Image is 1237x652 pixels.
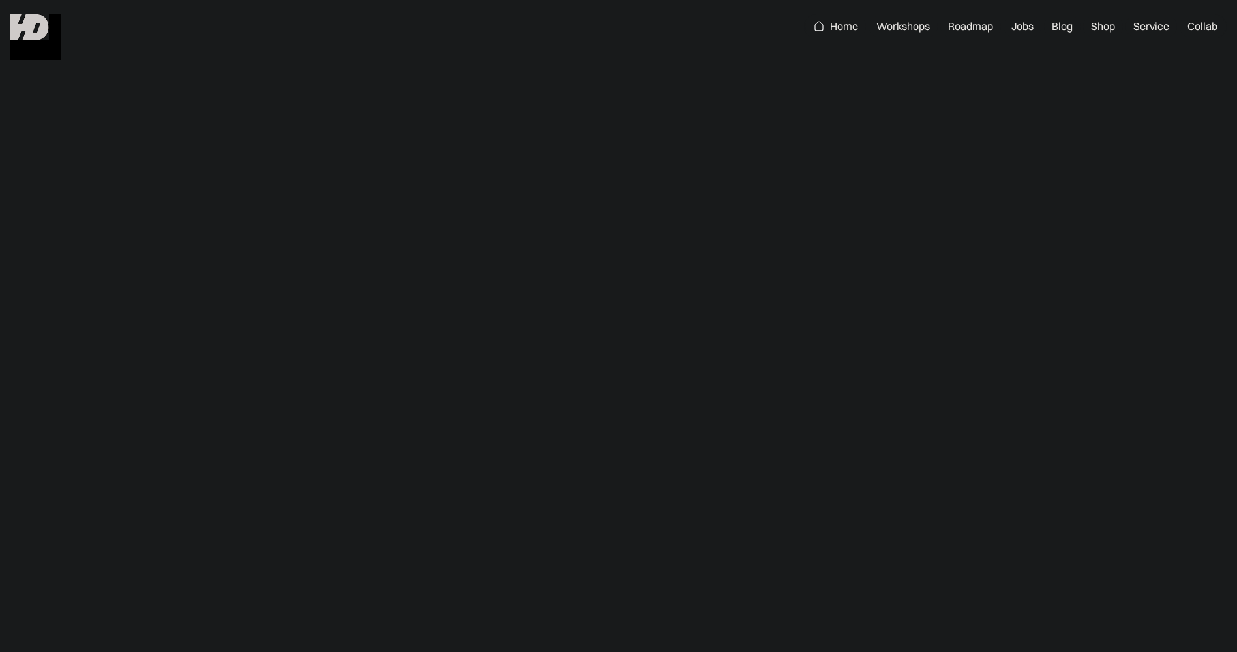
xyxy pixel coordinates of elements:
[940,16,1001,37] a: Roadmap
[1091,20,1115,33] div: Shop
[876,20,930,33] div: Workshops
[1044,16,1081,37] a: Blog
[948,20,993,33] div: Roadmap
[1083,16,1123,37] a: Shop
[1125,16,1177,37] a: Service
[1180,16,1225,37] a: Collab
[1011,20,1034,33] div: Jobs
[805,16,866,37] a: Home
[1187,20,1217,33] div: Collab
[1052,20,1073,33] div: Blog
[869,16,938,37] a: Workshops
[1004,16,1041,37] a: Jobs
[830,20,858,33] div: Home
[1133,20,1169,33] div: Service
